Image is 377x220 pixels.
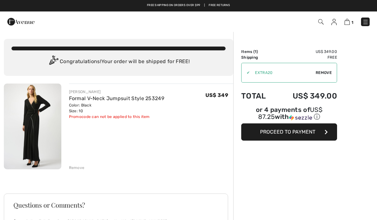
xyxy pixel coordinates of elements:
span: Proceed to Payment [260,129,315,135]
div: or 4 payments of with [241,107,337,121]
img: Shopping Bag [344,19,350,25]
img: Congratulation2.svg [47,55,60,68]
img: Menu [362,19,369,25]
div: Congratulations! Your order will be shipped for FREE! [12,55,226,68]
div: Promocode can not be applied to this item [69,114,165,120]
button: Proceed to Payment [241,123,337,141]
a: 1 [344,18,353,26]
span: 1 [255,49,257,54]
a: Free Returns [209,3,230,8]
td: Total [241,85,275,107]
span: | [204,3,205,8]
a: Free shipping on orders over $99 [147,3,200,8]
td: US$ 349.00 [275,85,337,107]
img: Search [318,19,324,25]
div: Color: Black Size: 10 [69,102,165,114]
img: 1ère Avenue [7,15,35,28]
a: 1ère Avenue [7,18,35,24]
td: Shipping [241,55,275,60]
img: Formal V-Neck Jumpsuit Style 253249 [4,84,61,169]
a: Formal V-Neck Jumpsuit Style 253249 [69,95,165,101]
div: ✔ [242,70,250,76]
td: Items ( ) [241,49,275,55]
div: [PERSON_NAME] [69,89,165,95]
td: Free [275,55,337,60]
img: Sezzle [289,115,312,121]
span: US$ 349 [205,92,228,98]
td: US$ 349.00 [275,49,337,55]
span: 1 [351,20,353,25]
div: or 4 payments ofUS$ 87.25withSezzle Click to learn more about Sezzle [241,107,337,123]
div: Remove [69,165,85,171]
input: Promo code [250,63,316,82]
h3: Questions or Comments? [13,202,219,208]
img: My Info [331,19,337,25]
span: US$ 87.25 [258,106,322,121]
span: Remove [316,70,332,76]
